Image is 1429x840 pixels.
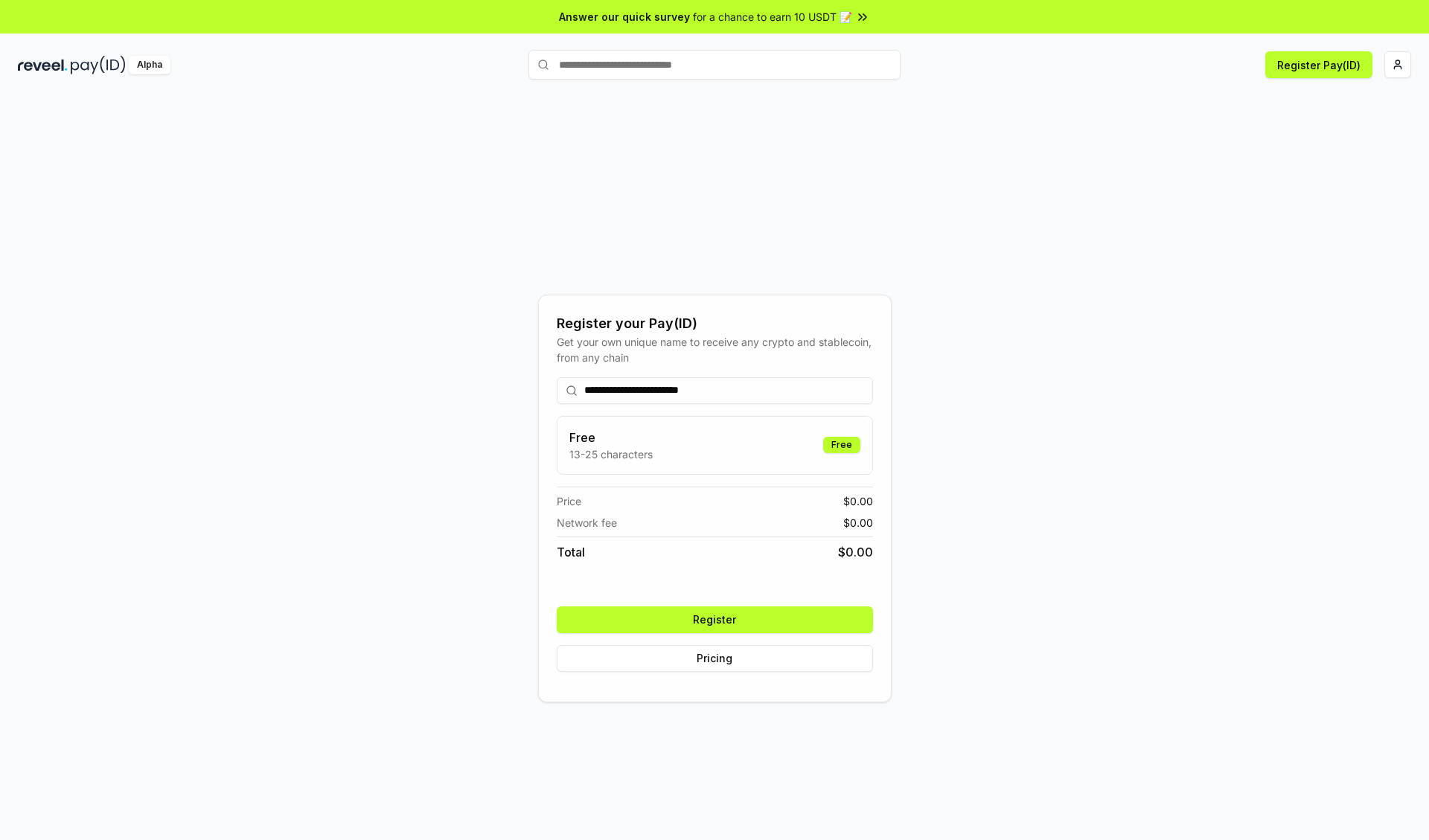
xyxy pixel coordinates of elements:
[823,437,860,453] div: Free
[1265,51,1372,78] button: Register Pay(ID)
[557,493,581,509] span: Price
[557,606,873,633] button: Register
[693,9,852,25] span: for a chance to earn 10 USDT 📝
[569,446,653,462] p: 13-25 characters
[557,543,585,561] span: Total
[843,493,873,509] span: $ 0.00
[129,56,170,74] div: Alpha
[559,9,690,25] span: Answer our quick survey
[18,56,68,74] img: reveel_dark
[557,313,873,334] div: Register your Pay(ID)
[557,645,873,672] button: Pricing
[71,56,126,74] img: pay_id
[557,515,617,530] span: Network fee
[557,334,873,365] div: Get your own unique name to receive any crypto and stablecoin, from any chain
[569,429,653,446] h3: Free
[843,515,873,530] span: $ 0.00
[838,543,873,561] span: $ 0.00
